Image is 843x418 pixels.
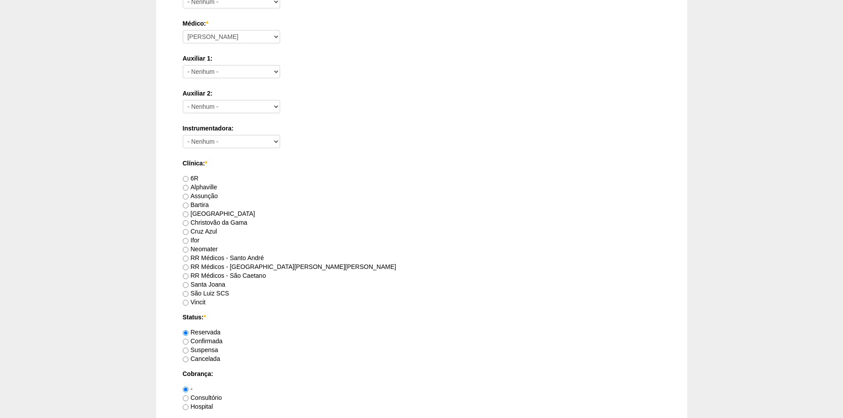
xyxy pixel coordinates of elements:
[183,185,189,191] input: Alphaville
[183,300,189,306] input: Vincit
[183,245,218,253] label: Neomater
[183,54,661,63] label: Auxiliar 1:
[183,395,189,401] input: Consultório
[205,160,207,167] span: Este campo é obrigatório.
[183,369,661,378] label: Cobrança:
[183,238,189,244] input: Ifor
[183,346,218,353] label: Suspensa
[183,159,661,168] label: Clínica:
[183,203,189,208] input: Bartira
[183,281,226,288] label: Santa Joana
[183,176,189,182] input: 6R
[183,201,209,208] label: Bartira
[183,337,223,345] label: Confirmada
[183,263,396,270] label: RR Médicos - [GEOGRAPHIC_DATA][PERSON_NAME][PERSON_NAME]
[183,229,189,235] input: Cruz Azul
[183,237,200,244] label: Ifor
[183,265,189,270] input: RR Médicos - [GEOGRAPHIC_DATA][PERSON_NAME][PERSON_NAME]
[183,394,222,401] label: Consultório
[183,273,189,279] input: RR Médicos - São Caetano
[183,256,189,261] input: RR Médicos - Santo André
[183,403,213,410] label: Hospital
[183,254,264,261] label: RR Médicos - Santo André
[183,19,661,28] label: Médico:
[183,247,189,253] input: Neomater
[183,387,189,392] input: -
[206,20,208,27] span: Este campo é obrigatório.
[183,290,229,297] label: São Luiz SCS
[183,282,189,288] input: Santa Joana
[183,329,221,336] label: Reservada
[183,339,189,345] input: Confirmada
[183,211,189,217] input: [GEOGRAPHIC_DATA]
[183,89,661,98] label: Auxiliar 2:
[183,385,193,392] label: -
[183,404,189,410] input: Hospital
[183,357,189,362] input: Cancelada
[183,299,206,306] label: Vincit
[183,175,199,182] label: 6R
[183,184,217,191] label: Alphaville
[183,124,661,133] label: Instrumentadora:
[183,313,661,322] label: Status:
[204,314,206,321] span: Este campo é obrigatório.
[183,228,217,235] label: Cruz Azul
[183,220,189,226] input: Christovão da Gama
[183,291,189,297] input: São Luiz SCS
[183,355,220,362] label: Cancelada
[183,348,189,353] input: Suspensa
[183,330,189,336] input: Reservada
[183,194,189,199] input: Assunção
[183,210,255,217] label: [GEOGRAPHIC_DATA]
[183,219,247,226] label: Christovão da Gama
[183,272,266,279] label: RR Médicos - São Caetano
[183,192,218,199] label: Assunção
